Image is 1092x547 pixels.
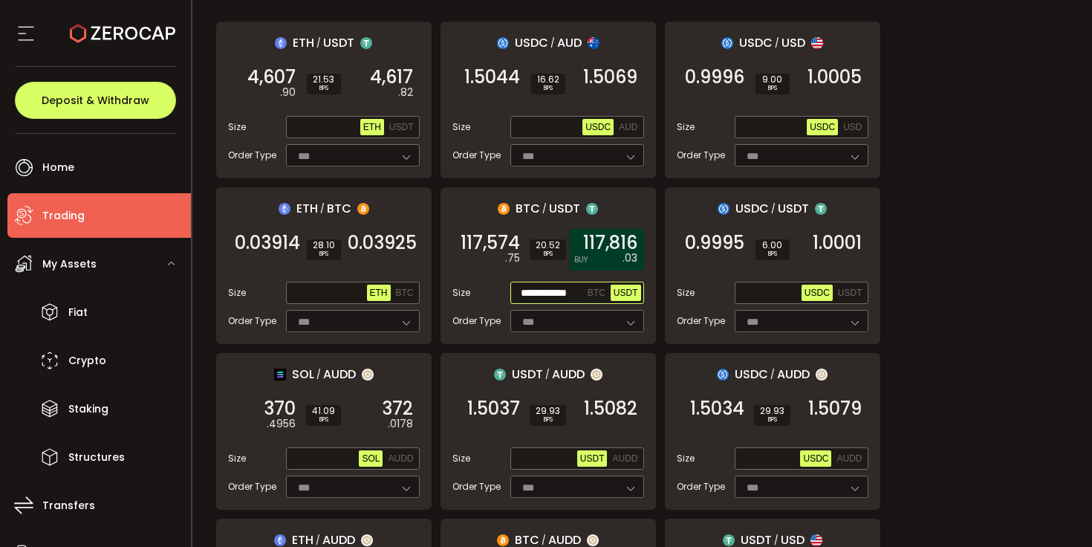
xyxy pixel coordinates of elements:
span: USDT [549,199,580,218]
button: USDT [577,450,608,467]
em: / [550,36,555,50]
span: Size [228,452,246,465]
span: ETH [293,33,314,52]
i: BPS [536,415,560,424]
button: USDT [611,285,641,301]
button: USD [840,119,865,135]
button: SOL [359,450,383,467]
span: ETH [296,199,318,218]
i: BPS [760,415,784,424]
em: / [316,368,321,381]
span: ETH [370,288,388,298]
img: usdc_portfolio.svg [721,37,733,49]
img: usd_portfolio.svg [810,534,822,546]
span: USDT [580,453,605,464]
button: USDC [582,119,614,135]
span: 6.00 [761,241,784,250]
span: 0.9996 [685,70,744,85]
em: .4956 [267,416,296,432]
button: AUDD [385,450,416,467]
em: / [774,534,779,547]
button: Deposit & Withdraw [15,82,176,119]
i: BPS [312,415,335,424]
img: zuPXiwguUFiBOIQyqLOiXsnnNitlx7q4LCwEbLHADjIpTka+Lip0HH8D0VTrd02z+wEAAAAASUVORK5CYII= [362,369,374,381]
em: / [316,534,320,547]
em: .0178 [388,416,413,432]
span: 21.53 [313,75,335,84]
span: Order Type [228,314,276,328]
em: / [775,36,779,50]
em: / [771,202,776,216]
span: Size [452,286,470,300]
span: ETH [363,122,381,132]
img: btc_portfolio.svg [498,203,510,215]
span: 9.00 [761,75,784,84]
button: USDT [835,285,865,301]
em: / [545,368,550,381]
span: Crypto [68,350,106,372]
img: eth_portfolio.svg [275,37,287,49]
span: USDC [803,453,828,464]
span: Order Type [452,314,501,328]
button: BTC [393,285,417,301]
i: BPS [537,84,559,93]
span: My Assets [42,253,97,275]
em: / [316,36,321,50]
img: usd_portfolio.svg [811,37,823,49]
button: AUDD [833,450,865,467]
span: 4,607 [247,70,296,85]
em: / [770,368,775,381]
i: BPS [761,84,784,93]
span: Order Type [677,480,725,493]
img: eth_portfolio.svg [274,534,286,546]
i: BPS [313,250,335,259]
iframe: Chat Widget [915,386,1092,547]
span: USDC [735,199,769,218]
span: 28.10 [313,241,335,250]
span: 117,816 [583,236,637,250]
span: 0.03925 [348,236,417,250]
button: USDC [802,285,833,301]
span: Order Type [228,149,276,162]
span: USD [843,122,862,132]
span: Size [228,120,246,134]
span: 117,574 [461,236,520,250]
span: Size [452,120,470,134]
em: .90 [280,85,296,100]
span: USD [781,33,805,52]
i: BUY [574,254,588,266]
span: USDT [323,33,354,52]
span: USDC [735,365,768,383]
button: ETH [360,119,384,135]
button: USDC [800,450,831,467]
img: usdc_portfolio.svg [717,369,729,381]
span: AUDD [777,365,810,383]
span: Order Type [452,480,501,493]
img: zuPXiwguUFiBOIQyqLOiXsnnNitlx7q4LCwEbLHADjIpTka+Lip0HH8D0VTrd02z+wEAAAAASUVORK5CYII= [816,369,828,381]
span: 29.93 [760,407,784,415]
span: 0.9995 [685,236,744,250]
span: BTC [327,199,351,218]
em: / [320,202,325,216]
img: usdt_portfolio.svg [494,369,506,381]
button: AUDD [609,450,640,467]
span: USDT [512,365,543,383]
span: Size [677,120,695,134]
span: Deposit & Withdraw [42,95,149,106]
span: USDC [810,122,835,132]
span: BTC [516,199,540,218]
span: AUDD [323,365,356,383]
em: .75 [505,250,520,266]
span: Trading [42,205,85,227]
span: Order Type [677,149,725,162]
span: 1.0005 [807,70,862,85]
span: 1.0001 [813,236,862,250]
span: 41.09 [312,407,335,415]
button: ETH [367,285,391,301]
img: usdt_portfolio.svg [360,37,372,49]
span: Transfers [42,495,95,517]
em: / [542,534,546,547]
i: BPS [761,250,784,259]
span: 1.5069 [583,70,637,85]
